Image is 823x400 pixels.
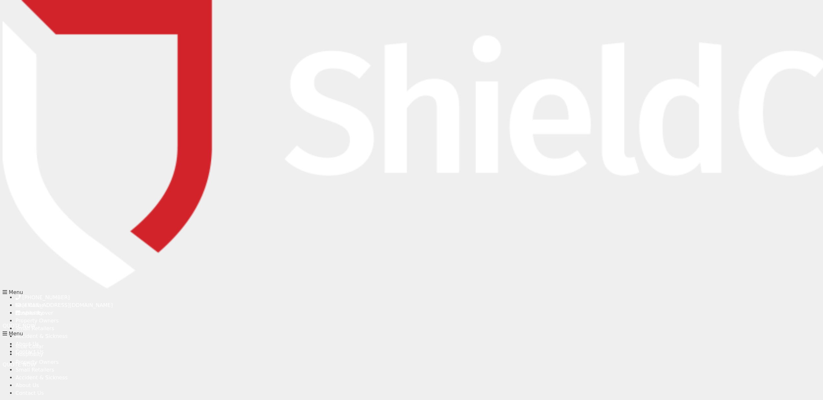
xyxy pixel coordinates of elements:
[9,331,23,337] span: Menu
[16,390,44,396] a: Contact Us
[16,310,53,316] a: /shieldcover
[3,323,36,329] a: QUOTE NOW
[22,294,70,300] span: [PHONE_NUMBER]
[16,359,59,365] a: Property Owners
[16,294,70,300] a: [PHONE_NUMBER]
[3,330,618,338] div: Menu Toggle
[16,374,68,381] a: Accident & Sickness
[22,302,113,308] span: [EMAIL_ADDRESS][DOMAIN_NAME]
[22,310,53,316] span: /shieldcover
[16,382,39,388] a: About Us
[16,367,54,373] a: Small Retailers
[16,302,113,308] a: [EMAIL_ADDRESS][DOMAIN_NAME]
[16,351,43,357] a: Hospitality
[16,343,44,350] a: Blue Collar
